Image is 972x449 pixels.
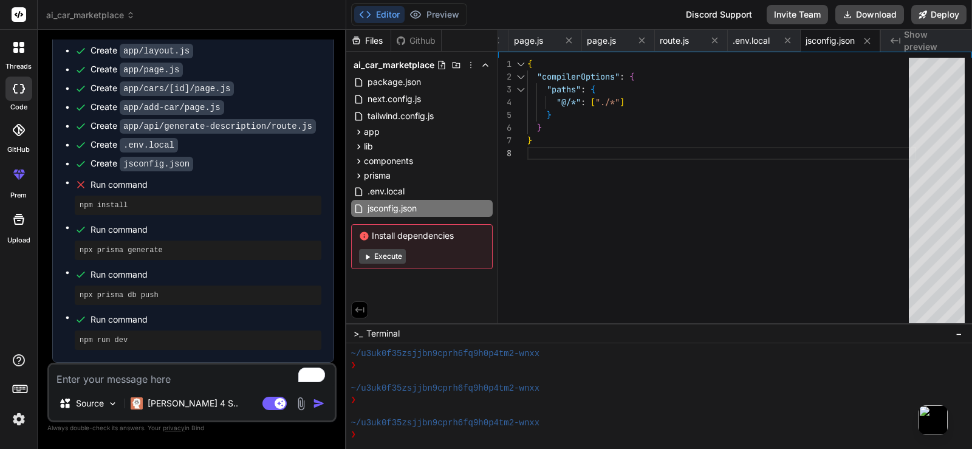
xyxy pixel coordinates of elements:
[366,109,435,123] span: tailwind.config.js
[537,71,620,82] span: "compilerOptions"
[346,35,391,47] div: Files
[351,429,357,440] span: ❯
[556,97,581,108] span: "@/*"
[91,157,193,170] div: Create
[351,417,540,429] span: ~/u3uk0f35zsjjbn9cprh6fq9h0p4tm2-wnxx
[49,365,335,386] textarea: To enrich screen reader interactions, please activate Accessibility in Grammarly extension settings
[581,97,586,108] span: :
[10,102,27,112] label: code
[498,96,512,109] div: 4
[354,6,405,23] button: Editor
[7,235,30,245] label: Upload
[91,82,234,95] div: Create
[80,335,317,345] pre: npm run dev
[498,147,512,160] div: 8
[364,126,380,138] span: app
[953,324,965,343] button: −
[351,360,357,371] span: ❯
[359,230,485,242] span: Install dependencies
[91,120,316,132] div: Create
[91,139,178,151] div: Create
[120,138,178,153] code: .env.local
[527,58,532,69] span: {
[46,9,135,21] span: ai_car_marketplace
[679,5,759,24] div: Discord Support
[581,84,586,95] span: :
[366,92,422,106] span: next.config.js
[956,327,962,340] span: −
[148,397,238,410] p: [PERSON_NAME] 4 S..
[364,170,391,182] span: prisma
[47,422,337,434] p: Always double-check its answers. Your in Bind
[514,35,543,47] span: page.js
[364,140,373,153] span: lib
[108,399,118,409] img: Pick Models
[91,224,321,236] span: Run command
[91,101,224,114] div: Create
[904,29,962,53] span: Show preview
[131,397,143,410] img: Claude 4 Sonnet
[313,397,325,410] img: icon
[620,71,625,82] span: :
[629,71,634,82] span: {
[733,35,770,47] span: .env.local
[366,184,406,199] span: .env.local
[351,348,540,360] span: ~/u3uk0f35zsjjbn9cprh6fq9h0p4tm2-wnxx
[366,75,422,89] span: package.json
[547,84,581,95] span: "paths"
[498,70,512,83] div: 2
[364,155,413,167] span: components
[120,81,234,96] code: app/cars/[id]/page.js
[366,201,418,216] span: jsconfig.json
[76,397,104,410] p: Source
[513,58,529,70] div: Click to collapse the range.
[498,134,512,147] div: 7
[80,290,317,300] pre: npx prisma db push
[120,119,316,134] code: app/api/generate-description/route.js
[351,394,357,406] span: ❯
[80,201,317,210] pre: npm install
[660,35,689,47] span: route.js
[547,109,552,120] span: }
[835,5,904,24] button: Download
[9,409,29,430] img: settings
[537,122,542,133] span: }
[391,35,441,47] div: Github
[513,70,529,83] div: Click to collapse the range.
[294,397,308,411] img: attachment
[806,35,855,47] span: jsconfig.json
[120,44,193,58] code: app/layout.js
[120,157,193,171] code: jsconfig.json
[513,83,529,96] div: Click to collapse the range.
[5,61,32,72] label: threads
[590,84,595,95] span: {
[498,122,512,134] div: 6
[405,6,464,23] button: Preview
[120,63,183,77] code: app/page.js
[91,314,321,326] span: Run command
[351,383,540,394] span: ~/u3uk0f35zsjjbn9cprh6fq9h0p4tm2-wnxx
[498,58,512,70] div: 1
[527,135,532,146] span: }
[80,245,317,255] pre: npx prisma generate
[7,145,30,155] label: GitHub
[911,5,967,24] button: Deploy
[620,97,625,108] span: ]
[10,190,27,201] label: prem
[366,327,400,340] span: Terminal
[590,97,595,108] span: [
[163,424,185,431] span: privacy
[767,5,828,24] button: Invite Team
[91,269,321,281] span: Run command
[359,249,406,264] button: Execute
[354,59,434,71] span: ai_car_marketplace
[498,83,512,96] div: 3
[354,327,363,340] span: >_
[587,35,616,47] span: page.js
[91,44,193,57] div: Create
[91,179,321,191] span: Run command
[498,109,512,122] div: 5
[120,100,224,115] code: app/add-car/page.js
[91,63,183,76] div: Create
[595,97,620,108] span: "./*"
